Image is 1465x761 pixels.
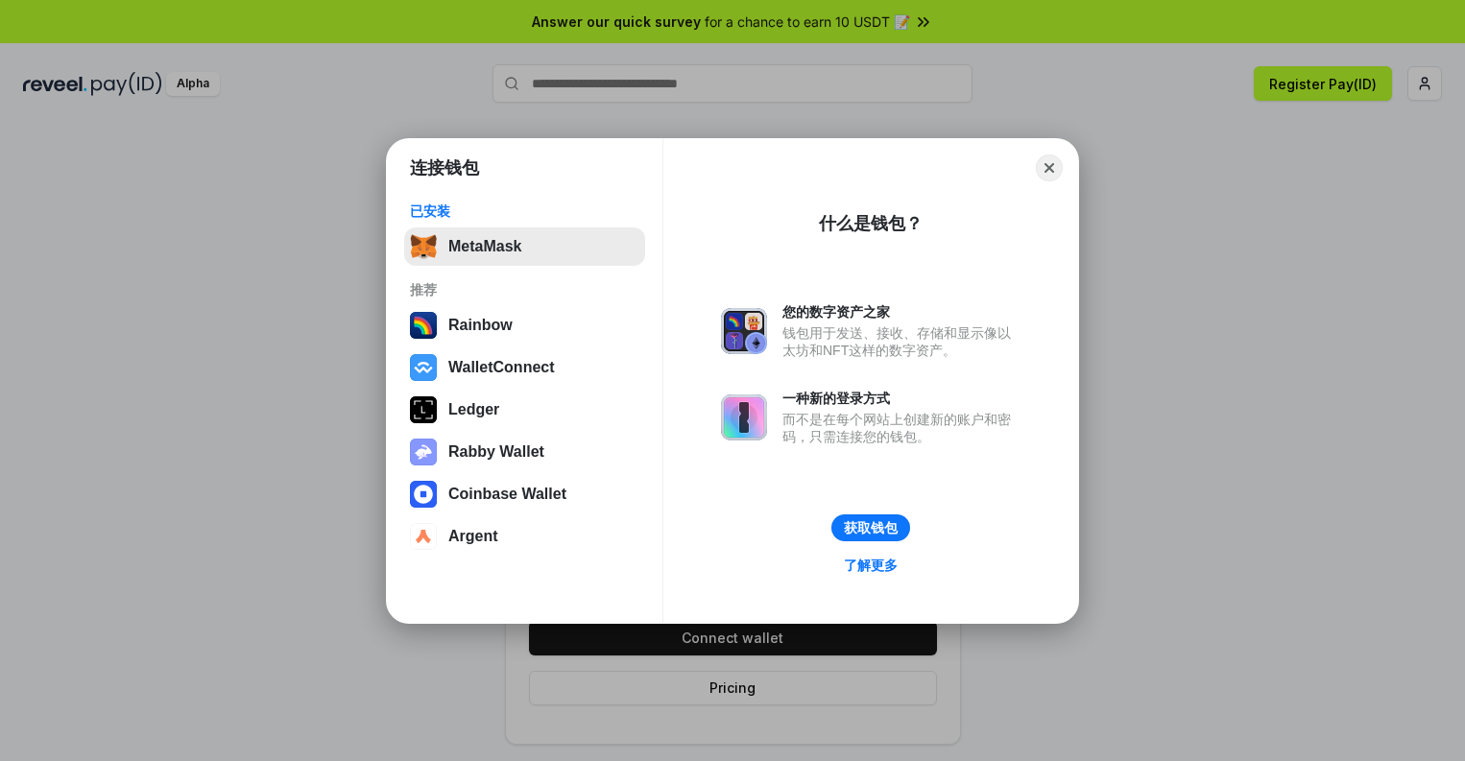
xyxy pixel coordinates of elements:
a: 了解更多 [832,553,909,578]
img: svg+xml,%3Csvg%20width%3D%22120%22%20height%3D%22120%22%20viewBox%3D%220%200%20120%20120%22%20fil... [410,312,437,339]
div: 什么是钱包？ [819,212,923,235]
img: svg+xml,%3Csvg%20width%3D%2228%22%20height%3D%2228%22%20viewBox%3D%220%200%2028%2028%22%20fill%3D... [410,354,437,381]
button: Rabby Wallet [404,433,645,471]
img: svg+xml,%3Csvg%20xmlns%3D%22http%3A%2F%2Fwww.w3.org%2F2000%2Fsvg%22%20width%3D%2228%22%20height%3... [410,396,437,423]
button: Ledger [404,391,645,429]
img: svg+xml,%3Csvg%20width%3D%2228%22%20height%3D%2228%22%20viewBox%3D%220%200%2028%2028%22%20fill%3D... [410,481,437,508]
div: 一种新的登录方式 [782,390,1021,407]
button: Argent [404,517,645,556]
div: 获取钱包 [844,519,898,536]
button: Rainbow [404,306,645,345]
div: MetaMask [448,238,521,255]
img: svg+xml,%3Csvg%20xmlns%3D%22http%3A%2F%2Fwww.w3.org%2F2000%2Fsvg%22%20fill%3D%22none%22%20viewBox... [721,394,767,440]
h1: 连接钱包 [410,156,479,179]
img: svg+xml,%3Csvg%20xmlns%3D%22http%3A%2F%2Fwww.w3.org%2F2000%2Fsvg%22%20fill%3D%22none%22%20viewBox... [721,308,767,354]
div: Argent [448,528,498,545]
button: MetaMask [404,227,645,266]
div: 钱包用于发送、接收、存储和显示像以太坊和NFT这样的数字资产。 [782,324,1021,359]
button: Coinbase Wallet [404,475,645,513]
img: svg+xml,%3Csvg%20fill%3D%22none%22%20height%3D%2233%22%20viewBox%3D%220%200%2035%2033%22%20width%... [410,233,437,260]
div: 您的数字资产之家 [782,303,1021,321]
button: Close [1036,155,1063,181]
div: 推荐 [410,281,639,298]
img: svg+xml,%3Csvg%20xmlns%3D%22http%3A%2F%2Fwww.w3.org%2F2000%2Fsvg%22%20fill%3D%22none%22%20viewBox... [410,439,437,465]
img: svg+xml,%3Csvg%20width%3D%2228%22%20height%3D%2228%22%20viewBox%3D%220%200%2028%2028%22%20fill%3D... [410,523,437,550]
div: 了解更多 [844,557,898,574]
button: 获取钱包 [831,514,910,541]
div: Rainbow [448,317,513,334]
div: WalletConnect [448,359,555,376]
div: Ledger [448,401,499,418]
div: Coinbase Wallet [448,486,566,503]
button: WalletConnect [404,348,645,387]
div: Rabby Wallet [448,443,544,461]
div: 已安装 [410,202,639,220]
div: 而不是在每个网站上创建新的账户和密码，只需连接您的钱包。 [782,411,1021,445]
